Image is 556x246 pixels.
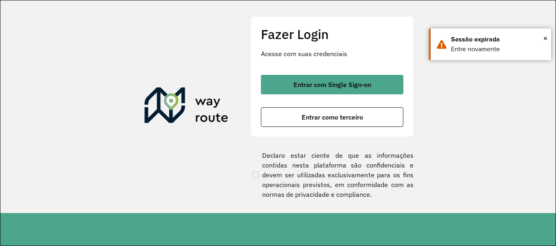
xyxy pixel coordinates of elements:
button: Close [543,32,547,44]
span: Entrar como terceiro [302,114,363,120]
button: button [261,75,403,94]
button: button [261,107,403,127]
h2: Fazer Login [261,26,403,42]
div: Entre novamente [451,44,545,54]
span: Entrar com Single Sign-on [293,81,371,88]
p: Acesse com suas credenciais [261,49,403,59]
div: Sessão expirada [451,35,545,44]
span: × [543,32,547,44]
img: Roteirizador AmbevTech [144,87,228,126]
label: Declaro estar ciente de que as informações contidas nesta plataforma são confidenciais e devem se... [251,150,414,199]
